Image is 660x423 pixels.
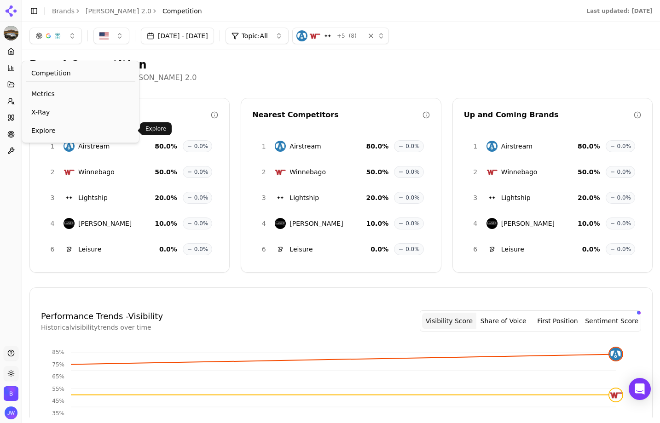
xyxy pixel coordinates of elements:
span: [PERSON_NAME] [78,219,132,228]
img: airstream [609,348,622,360]
span: Leisure [501,245,524,254]
span: 80.0 % [578,142,600,151]
img: Lance Camper [64,218,75,229]
img: winnebago [609,389,622,401]
button: Visibility Score [422,313,476,329]
span: 6 [470,245,481,254]
span: 0.0% [617,143,631,150]
span: 3 [470,193,481,202]
span: 0.0% [194,220,208,227]
h4: Performance Trends - Visibility [41,310,163,323]
button: Open user button [5,406,17,419]
span: 0.0% [194,143,208,150]
span: 3 [47,193,58,202]
span: Competition [31,69,71,78]
p: Explore [145,125,166,132]
img: Jonathan Wahl [5,406,17,419]
img: Lightship [275,192,286,203]
span: 1 [470,142,481,151]
span: 0.0 % [159,245,177,254]
img: Bowlus 2.0 [4,26,18,40]
img: Lance Camper [275,218,286,229]
span: 80.0 % [155,142,177,151]
span: 3 [258,193,269,202]
a: Explore [26,122,135,139]
tspan: 35% [52,410,64,417]
span: Winnebago [78,167,115,177]
img: Lightship [322,30,333,41]
img: Airstream [64,141,75,152]
a: X-Ray [26,104,135,120]
nav: breadcrumb [52,6,202,16]
img: Airstream [275,141,286,152]
span: Leisure [78,245,101,254]
span: 0.0% [194,246,208,253]
span: 50.0 % [155,167,177,177]
tspan: 55% [52,386,64,392]
span: [PERSON_NAME] [289,219,343,228]
tspan: 75% [52,361,64,368]
span: 0.0% [194,194,208,201]
span: 10.0 % [366,219,389,228]
span: 2 [470,167,481,177]
img: Lightship [64,192,75,203]
span: 0.0% [617,168,631,176]
button: Share of Voice [476,313,531,329]
span: X-Ray [31,108,130,117]
span: 0.0% [405,194,420,201]
span: 2 [47,167,58,177]
p: Competition analysis for [PERSON_NAME] 2.0 [29,72,653,83]
span: Airstream [501,142,533,151]
img: Lance Camper [486,218,498,229]
span: 10.0 % [578,219,600,228]
span: 80.0 % [366,142,389,151]
span: 0.0% [194,168,208,176]
span: 50.0 % [578,167,600,177]
span: 0.0% [617,220,631,227]
tspan: 45% [52,398,64,404]
span: Airstream [289,142,321,151]
div: Open Intercom Messenger [629,378,651,400]
div: Nearest Competitors [252,109,422,120]
span: Topic: All [242,31,268,40]
span: Lightship [78,193,108,202]
button: Current brand: Bowlus 2.0 [4,26,18,40]
button: Sentiment Score [585,313,639,329]
button: First Position [531,313,585,329]
span: Competition [162,6,202,16]
h2: Brand Competition [29,57,653,72]
img: Bowlus [4,386,18,401]
img: Leisure [275,244,286,255]
img: Winnebago [64,166,75,177]
span: 1 [258,142,269,151]
p: Historical visibility trends over time [41,323,163,332]
span: 20.0 % [366,193,389,202]
span: 0.0 % [582,245,600,254]
span: 4 [47,219,58,228]
span: + 5 [337,32,345,40]
img: Leisure [486,244,498,255]
span: 0.0% [617,194,631,201]
span: 0.0% [405,220,420,227]
img: Winnebago [486,166,498,177]
tspan: 85% [52,349,64,355]
img: Lightship [486,192,498,203]
button: Open organization switcher [4,386,18,401]
span: 0.0% [405,143,420,150]
img: Leisure [64,244,75,255]
span: 6 [47,245,58,254]
div: Last updated: [DATE] [586,7,653,15]
span: 4 [258,219,269,228]
span: 6 [258,245,269,254]
button: [DATE] - [DATE] [141,28,214,44]
span: 2 [258,167,269,177]
span: Lightship [501,193,531,202]
div: Up and Coming Brands [464,109,634,120]
span: Lightship [289,193,319,202]
span: 0.0 % [371,245,388,254]
a: [PERSON_NAME] 2.0 [86,6,151,16]
span: 50.0 % [366,167,389,177]
span: 1 [47,142,58,151]
span: 20.0 % [578,193,600,202]
tspan: 65% [52,373,64,380]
